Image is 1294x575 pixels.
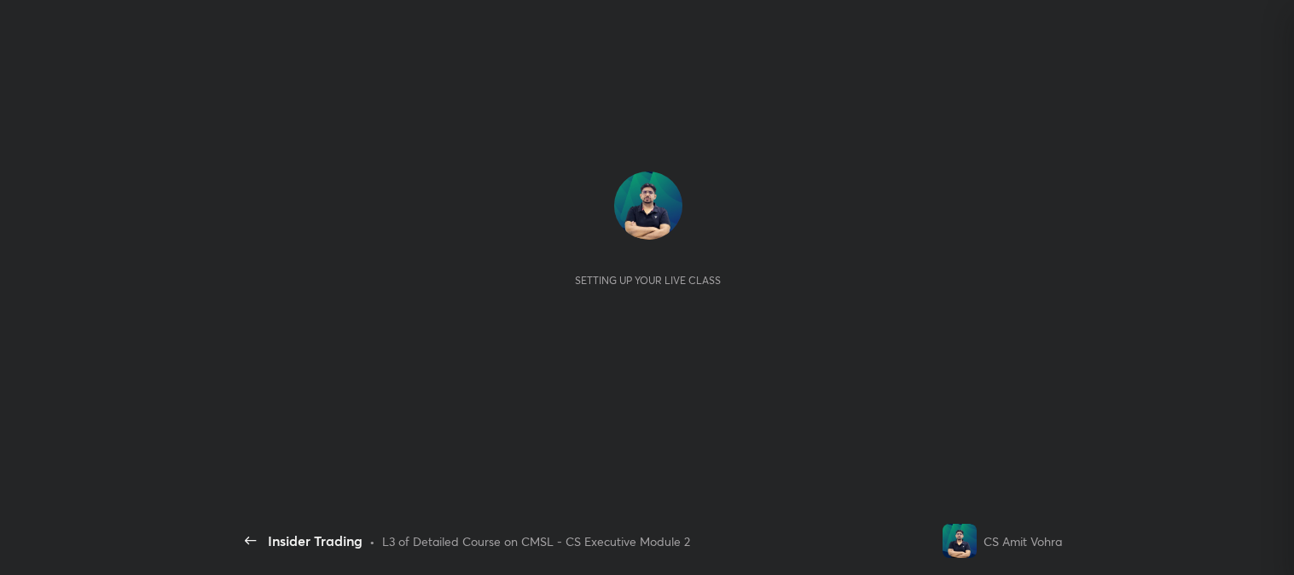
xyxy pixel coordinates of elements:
div: • [369,532,375,550]
img: 6dbef93320df4613bd34466e231d4145.jpg [943,524,977,558]
div: Setting up your live class [575,274,721,287]
div: CS Amit Vohra [984,532,1062,550]
div: Insider Trading [268,531,363,551]
img: 6dbef93320df4613bd34466e231d4145.jpg [614,171,682,240]
div: L3 of Detailed Course on CMSL - CS Executive Module 2 [382,532,690,550]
